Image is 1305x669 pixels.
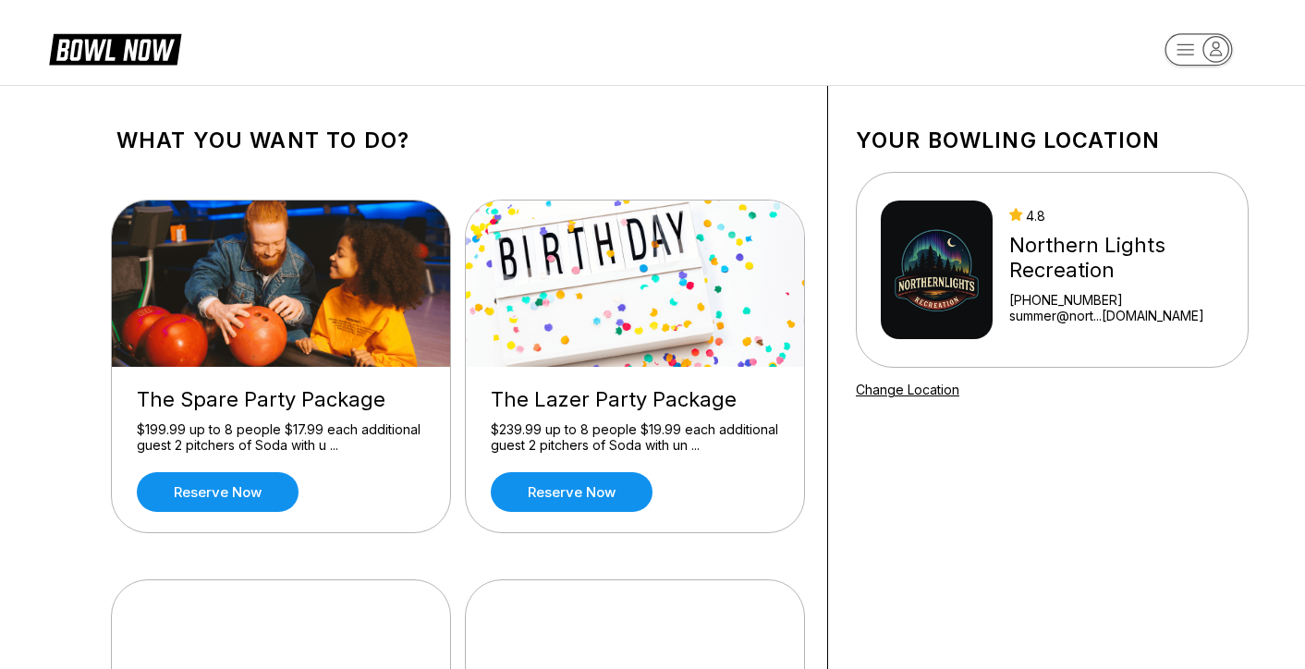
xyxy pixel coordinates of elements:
[491,472,652,512] a: Reserve now
[491,421,779,454] div: $239.99 up to 8 people $19.99 each additional guest 2 pitchers of Soda with un ...
[1009,208,1224,224] div: 4.8
[1009,292,1224,308] div: [PHONE_NUMBER]
[856,128,1249,153] h1: Your bowling location
[491,387,779,412] div: The Lazer Party Package
[1009,308,1224,323] a: summer@nort...[DOMAIN_NAME]
[1009,233,1224,283] div: Northern Lights Recreation
[856,382,959,397] a: Change Location
[881,201,993,339] img: Northern Lights Recreation
[466,201,806,367] img: The Lazer Party Package
[116,128,799,153] h1: What you want to do?
[137,421,425,454] div: $199.99 up to 8 people $17.99 each additional guest 2 pitchers of Soda with u ...
[137,387,425,412] div: The Spare Party Package
[112,201,452,367] img: The Spare Party Package
[137,472,299,512] a: Reserve now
